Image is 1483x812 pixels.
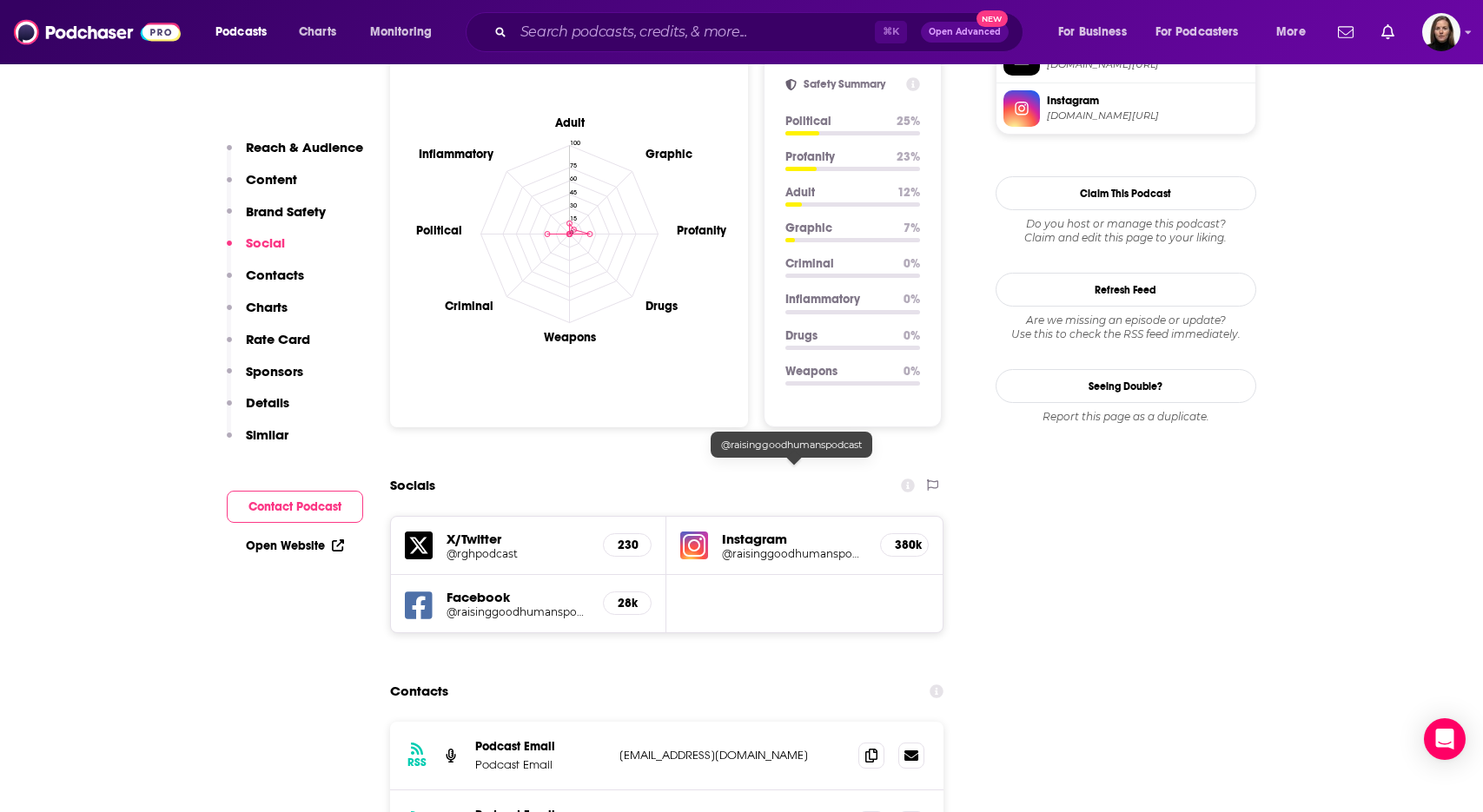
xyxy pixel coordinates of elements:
[543,330,595,345] text: Weapons
[897,114,920,129] p: 25 %
[447,605,590,618] a: @raisinggoodhumanspodcast
[14,16,181,49] img: Podchaser - Follow, Share and Rate Podcasts
[358,18,454,46] button: open menu
[246,394,289,411] p: Details
[785,114,883,129] p: Political
[227,203,326,235] button: Brand Safety
[921,22,1009,43] button: Open AdvancedNew
[904,328,920,343] p: 0 %
[569,161,576,168] tspan: 75
[722,531,866,547] h5: Instagram
[897,185,920,200] p: 12 %
[370,20,432,44] span: Monitoring
[246,139,363,155] p: Reach & Audience
[1422,13,1460,51] button: Show profile menu
[785,364,890,379] p: Weapons
[447,589,590,605] h5: Facebook
[996,314,1256,341] div: Are we missing an episode or update? Use this to check the RSS feed immediately.
[904,256,920,271] p: 0 %
[785,185,884,200] p: Adult
[390,675,448,708] h2: Contacts
[680,531,708,559] img: iconImage
[227,299,288,331] button: Charts
[977,10,1008,27] span: New
[288,18,347,46] a: Charts
[996,273,1256,307] button: Refresh Feed
[447,547,590,560] a: @rghpodcast
[785,328,890,343] p: Drugs
[646,299,678,314] text: Drugs
[569,139,579,147] tspan: 100
[227,426,288,459] button: Similar
[246,363,303,380] p: Sponsors
[1047,58,1248,71] span: twitter.com/rghpodcast
[227,139,363,171] button: Reach & Audience
[897,149,920,164] p: 23 %
[895,538,914,552] h5: 380k
[646,146,692,161] text: Graphic
[1264,18,1327,46] button: open menu
[418,146,493,161] text: Inflammatory
[227,267,304,299] button: Contacts
[619,748,845,762] p: [EMAIL_ADDRESS][DOMAIN_NAME]
[785,256,890,271] p: Criminal
[929,28,1001,36] span: Open Advanced
[569,215,576,222] tspan: 15
[1047,93,1248,109] span: Instagram
[996,369,1256,403] a: Seeing Double?
[618,538,637,552] h5: 230
[1422,13,1460,51] img: User Profile
[1424,718,1466,760] div: Open Intercom Messenger
[1058,20,1127,44] span: For Business
[996,217,1256,231] span: Do you host or manage this podcast?
[475,757,606,772] p: Podcast Email
[711,432,872,458] div: @raisinggoodhumanspodcast
[227,234,285,267] button: Social
[447,531,590,547] h5: X/Twitter
[246,234,285,251] p: Social
[904,221,920,235] p: 7 %
[1155,20,1239,44] span: For Podcasters
[553,115,585,129] text: Adult
[722,547,866,560] a: @raisinggoodhumanspodcast
[904,292,920,307] p: 0 %
[299,20,336,44] span: Charts
[215,20,267,44] span: Podcasts
[904,364,920,379] p: 0 %
[1047,109,1248,122] span: instagram.com/raisinggoodhumanspodcast
[785,221,890,235] p: Graphic
[1422,13,1460,51] span: Logged in as BevCat3
[246,267,304,283] p: Contacts
[415,222,461,237] text: Political
[246,426,288,443] p: Similar
[785,149,883,164] p: Profanity
[407,756,427,769] h3: RSS
[203,18,289,46] button: open menu
[1374,17,1401,47] a: Show notifications dropdown
[569,188,576,195] tspan: 45
[390,469,435,502] h2: Socials
[227,394,289,426] button: Details
[475,739,606,754] p: Podcast Email
[246,331,310,347] p: Rate Card
[1276,20,1306,44] span: More
[785,292,890,307] p: Inflammatory
[246,299,288,315] p: Charts
[444,299,493,314] text: Criminal
[677,222,727,237] text: Profanity
[227,331,310,363] button: Rate Card
[996,217,1256,245] div: Claim and edit this page to your liking.
[246,203,326,220] p: Brand Safety
[513,18,875,46] input: Search podcasts, credits, & more...
[875,21,907,43] span: ⌘ K
[996,176,1256,210] button: Claim This Podcast
[618,596,637,611] h5: 28k
[1046,18,1149,46] button: open menu
[804,77,899,91] h2: Safety Summary
[227,363,303,395] button: Sponsors
[227,491,363,523] button: Contact Podcast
